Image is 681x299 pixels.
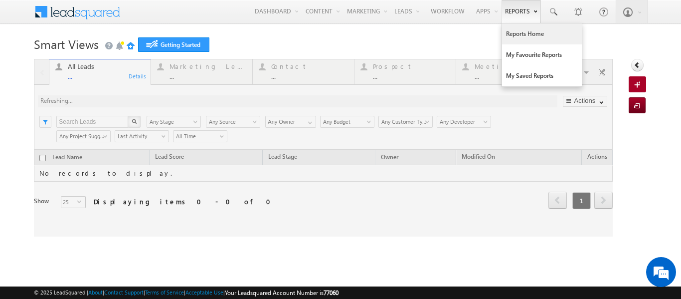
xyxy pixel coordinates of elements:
[185,289,223,296] a: Acceptable Use
[34,288,339,298] span: © 2025 LeadSquared | | | | |
[324,289,339,297] span: 77060
[104,289,144,296] a: Contact Support
[88,289,103,296] a: About
[34,36,99,52] span: Smart Views
[502,44,582,65] a: My Favourite Reports
[502,65,582,86] a: My Saved Reports
[138,37,209,52] a: Getting Started
[225,289,339,297] span: Your Leadsquared Account Number is
[502,23,582,44] a: Reports Home
[145,289,184,296] a: Terms of Service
